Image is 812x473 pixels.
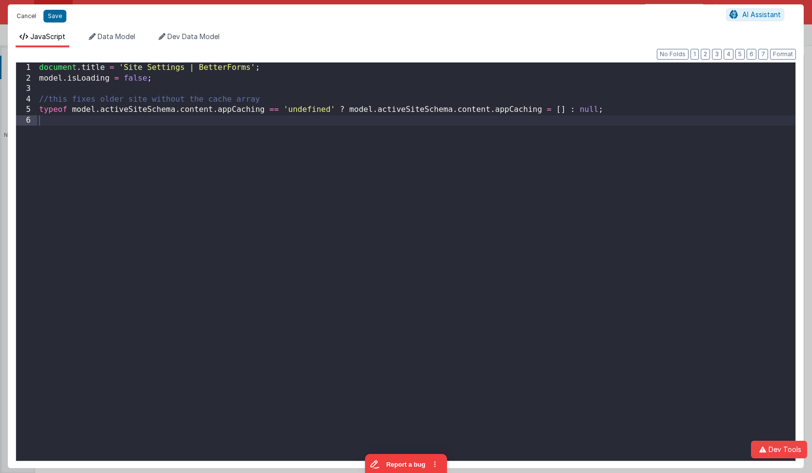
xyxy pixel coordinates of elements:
[12,9,41,23] button: Cancel
[16,105,37,115] div: 5
[735,49,745,60] button: 5
[742,10,781,19] span: AI Assistant
[712,49,722,60] button: 3
[30,32,65,41] span: JavaScript
[167,32,220,41] span: Dev Data Model
[16,115,37,126] div: 6
[43,10,66,22] button: Save
[98,32,135,41] span: Data Model
[701,49,710,60] button: 2
[747,49,756,60] button: 6
[16,63,37,73] div: 1
[16,84,37,94] div: 3
[751,441,807,458] button: Dev Tools
[726,8,784,21] button: AI Assistant
[16,73,37,84] div: 2
[758,49,768,60] button: 7
[724,49,733,60] button: 4
[770,49,796,60] button: Format
[16,94,37,105] div: 4
[690,49,699,60] button: 1
[657,49,689,60] button: No Folds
